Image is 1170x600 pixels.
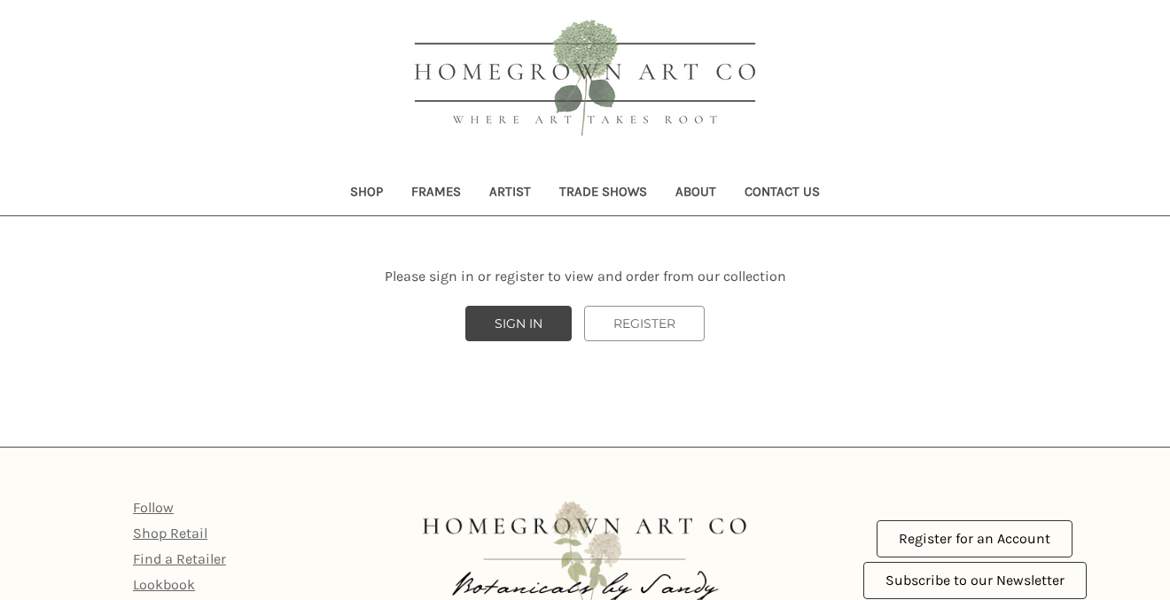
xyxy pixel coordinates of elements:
a: Lookbook [133,576,195,593]
a: REGISTER [584,306,705,341]
a: Subscribe to our Newsletter [863,562,1087,599]
a: Trade Shows [545,172,661,215]
a: Frames [397,172,475,215]
a: Shop Retail [133,525,207,542]
a: SIGN IN [465,306,572,341]
a: Shop [336,172,397,215]
a: Contact Us [730,172,834,215]
a: Artist [475,172,545,215]
a: About [661,172,730,215]
a: Register for an Account [877,520,1072,557]
a: Follow [133,499,174,516]
span: Please sign in or register to view and order from our collection [385,268,786,284]
div: Register for an Account [863,520,1087,557]
a: Find a Retailer [133,550,226,567]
